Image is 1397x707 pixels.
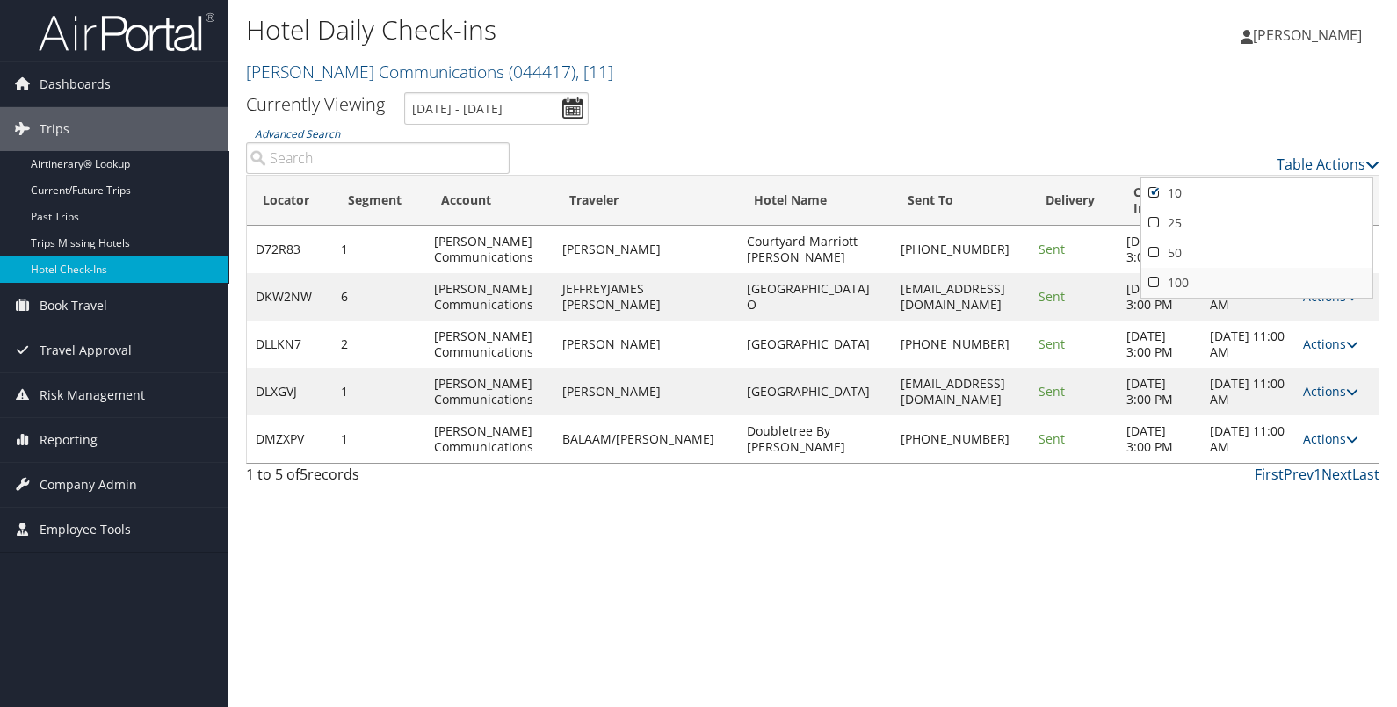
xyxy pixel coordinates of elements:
span: Company Admin [40,463,137,507]
a: 25 [1141,208,1372,238]
span: Trips [40,107,69,151]
span: Book Travel [40,284,107,328]
a: 50 [1141,238,1372,268]
span: Travel Approval [40,328,132,372]
span: Employee Tools [40,508,131,552]
span: Risk Management [40,373,145,417]
a: 100 [1141,268,1372,298]
span: Reporting [40,418,98,462]
span: Dashboards [40,62,111,106]
img: airportal-logo.png [39,11,214,53]
a: 10 [1141,178,1372,208]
